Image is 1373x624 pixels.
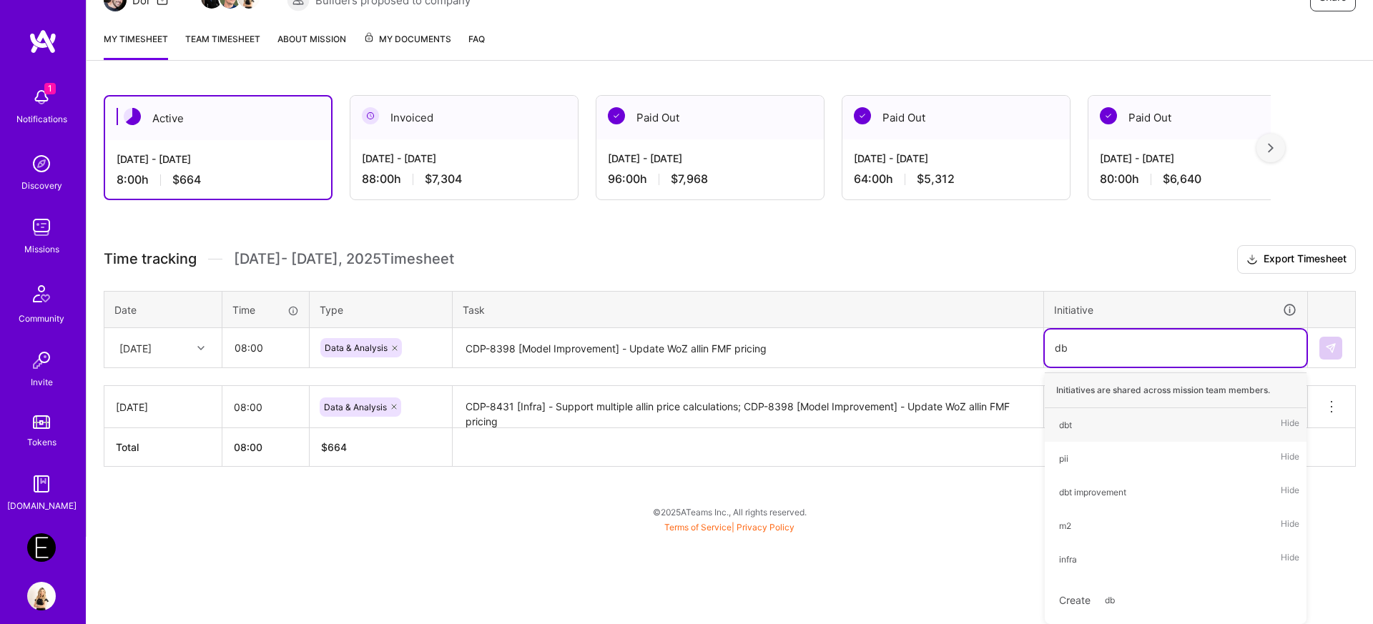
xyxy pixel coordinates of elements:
div: Invite [31,375,53,390]
span: Hide [1281,449,1299,468]
img: Invoiced [362,107,379,124]
div: [DATE] - [DATE] [608,151,812,166]
div: Notifications [16,112,67,127]
textarea: CDP-8431 [Infra] - Support multiple allin price calculations; CDP-8398 [Model Improvement] - Upda... [454,387,1042,427]
div: Discovery [21,178,62,193]
div: 64:00 h [854,172,1058,187]
input: HH:MM [222,388,309,426]
div: Missions [24,242,59,257]
div: [DATE] - [DATE] [362,151,566,166]
i: icon Chevron [197,345,205,352]
div: m2 [1059,518,1071,533]
div: Community [19,311,64,326]
span: 1 [44,83,56,94]
a: Terms of Service [664,522,732,533]
div: Initiative [1054,302,1297,318]
a: Endeavor: Data Team- 3338DES275 [24,533,59,562]
div: Tokens [27,435,56,450]
a: My timesheet [104,31,168,60]
div: 80:00 h [1100,172,1304,187]
span: $7,968 [671,172,708,187]
div: 88:00 h [362,172,566,187]
img: Active [124,108,141,125]
div: [DATE] - [DATE] [1100,151,1304,166]
span: [DATE] - [DATE] , 2025 Timesheet [234,250,454,268]
img: Invite [27,346,56,375]
span: $6,640 [1163,172,1201,187]
span: Hide [1281,415,1299,435]
div: [DATE] [116,400,210,415]
th: Total [104,428,222,467]
a: About Mission [277,31,346,60]
textarea: CDP-8398 [Model Improvement] - Update WoZ allin FMF pricing [454,330,1042,367]
span: $5,312 [917,172,955,187]
div: Paid Out [842,96,1070,139]
img: Paid Out [608,107,625,124]
img: Community [24,277,59,311]
img: Paid Out [1100,107,1117,124]
span: db [1098,590,1122,610]
img: User Avatar [27,582,56,610]
img: right [1268,143,1274,153]
div: Paid Out [1088,96,1316,139]
img: logo [29,29,57,54]
img: guide book [27,470,56,498]
img: Submit [1325,342,1337,354]
div: Create [1052,583,1299,617]
div: Initiatives are shared across mission team members. [1045,372,1306,408]
span: Time tracking [104,250,197,268]
a: User Avatar [24,582,59,610]
span: Hide [1281,516,1299,535]
span: | [664,522,794,533]
span: Hide [1281,482,1299,502]
img: bell [27,83,56,112]
div: pii [1059,451,1068,466]
a: Privacy Policy [737,522,794,533]
div: © 2025 ATeams Inc., All rights reserved. [86,494,1373,530]
th: Date [104,291,222,328]
div: dbt [1059,417,1072,432]
div: Paid Out [596,96,824,139]
a: My Documents [363,31,451,60]
span: $7,304 [425,172,462,187]
div: [DATE] - [DATE] [854,151,1058,166]
img: Paid Out [854,107,871,124]
th: 08:00 [222,428,310,467]
th: Task [453,291,1044,328]
img: tokens [33,415,50,429]
div: [DATE] [119,340,152,355]
div: Invoiced [350,96,578,139]
span: $664 [172,172,201,187]
input: HH:MM [223,329,308,367]
img: Endeavor: Data Team- 3338DES275 [27,533,56,562]
a: Team timesheet [185,31,260,60]
i: icon Download [1246,252,1258,267]
div: [DOMAIN_NAME] [7,498,77,513]
img: teamwork [27,213,56,242]
img: discovery [27,149,56,178]
div: Time [232,302,299,317]
span: My Documents [363,31,451,47]
div: dbt improvement [1059,485,1126,500]
span: Hide [1281,550,1299,569]
div: 96:00 h [608,172,812,187]
button: Export Timesheet [1237,245,1356,274]
div: infra [1059,552,1077,567]
th: Type [310,291,453,328]
span: Data & Analysis [324,402,387,412]
div: [DATE] - [DATE] [117,152,320,167]
span: Data & Analysis [325,342,388,353]
div: Active [105,96,331,140]
a: FAQ [468,31,485,60]
span: $ 664 [321,441,347,453]
div: 8:00 h [117,172,320,187]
